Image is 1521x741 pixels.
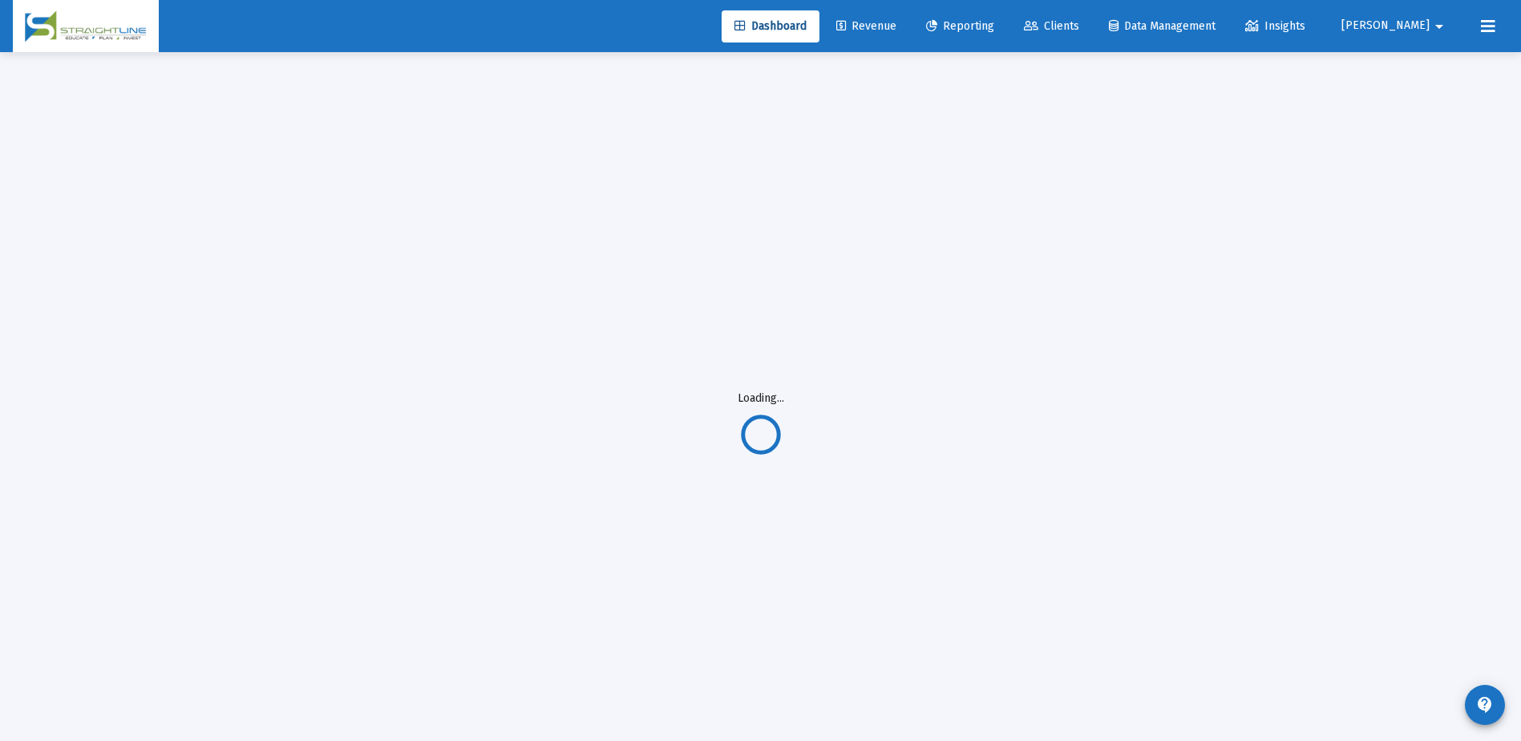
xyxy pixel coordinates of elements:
[1109,19,1216,33] span: Data Management
[913,10,1007,43] a: Reporting
[734,19,807,33] span: Dashboard
[823,10,909,43] a: Revenue
[1024,19,1079,33] span: Clients
[926,19,994,33] span: Reporting
[1341,19,1430,33] span: [PERSON_NAME]
[1475,695,1495,715] mat-icon: contact_support
[1322,10,1468,42] button: [PERSON_NAME]
[1430,10,1449,43] mat-icon: arrow_drop_down
[722,10,819,43] a: Dashboard
[25,10,147,43] img: Dashboard
[1011,10,1092,43] a: Clients
[1232,10,1318,43] a: Insights
[1245,19,1305,33] span: Insights
[1096,10,1228,43] a: Data Management
[836,19,896,33] span: Revenue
